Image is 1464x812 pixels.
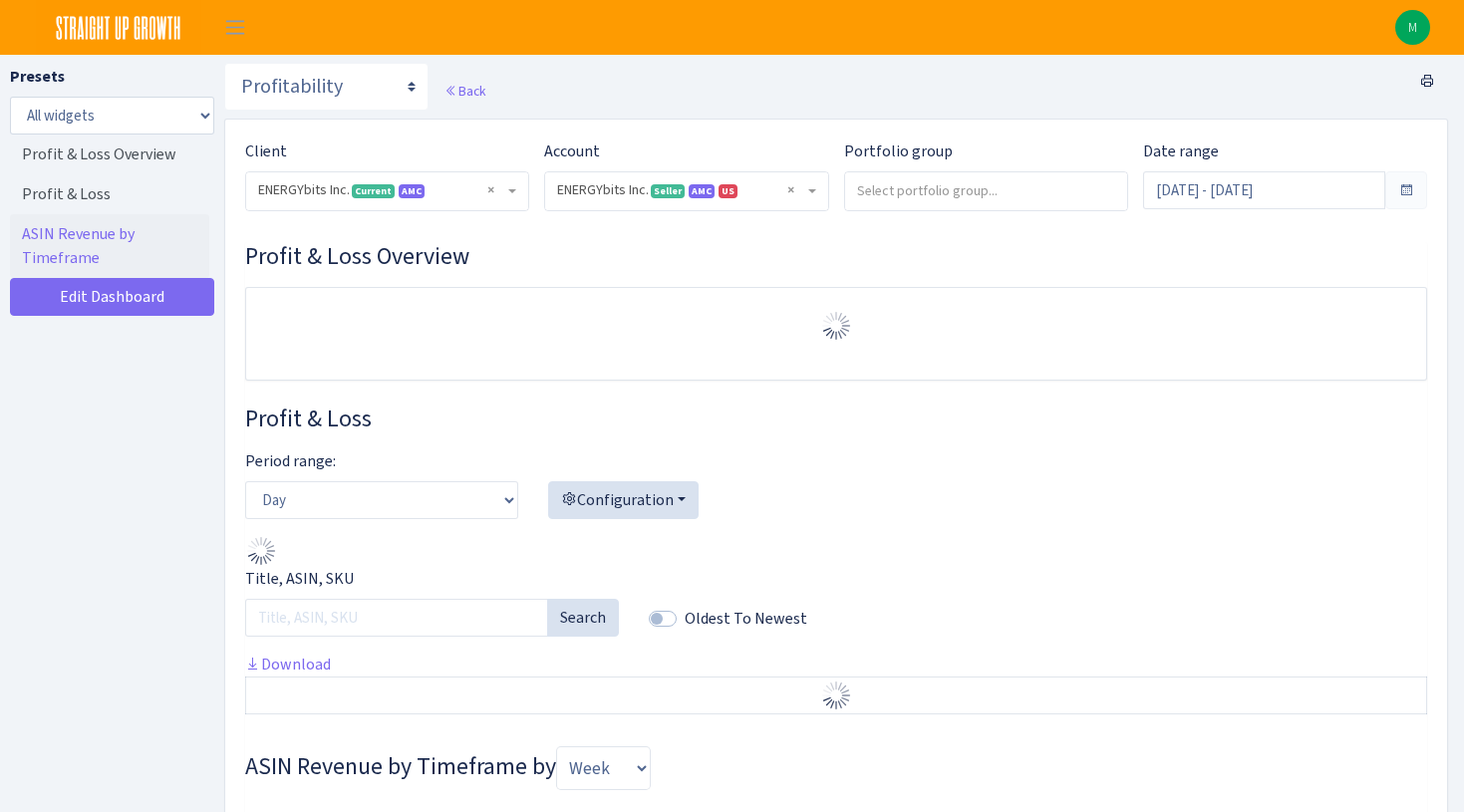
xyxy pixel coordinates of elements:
span: US [719,184,737,198]
input: Title, ASIN, SKU [245,599,548,637]
span: ENERGYbits Inc. <span class="badge badge-success">Current</span><span class="badge badge-primary"... [258,180,504,200]
button: Toggle navigation [210,11,260,44]
input: Select portfolio group... [845,172,1127,208]
a: Download [245,654,331,675]
a: Profit & Loss Overview [10,135,209,174]
img: Preloader [245,535,277,567]
span: Remove all items [787,180,794,200]
span: Current [352,184,395,198]
label: Account [544,139,600,163]
span: Seller [651,184,685,198]
label: Title, ASIN, SKU [245,567,354,591]
span: Amazon Marketing Cloud [689,184,715,198]
a: Profit & Loss [10,174,209,214]
img: Michael Sette [1395,10,1430,45]
h3: Widget #28 [245,405,1427,433]
label: Portfolio group [844,139,953,163]
span: Remove all items [487,180,494,200]
label: Date range [1143,139,1219,163]
a: Back [444,82,485,100]
h3: Widget #30 [245,242,1427,271]
a: M [1395,10,1430,45]
label: Period range: [245,449,336,473]
label: Oldest To Newest [685,607,807,631]
h3: Widget #29 [245,746,1427,790]
span: ENERGYbits Inc. <span class="badge badge-success">Current</span><span class="badge badge-primary"... [246,172,528,210]
img: Preloader [820,679,852,711]
button: Configuration [548,481,699,519]
label: Client [245,139,287,163]
button: Search [547,599,619,637]
img: Preloader [820,310,852,342]
span: ENERGYbits Inc. <span class="badge badge-success">Seller</span><span class="badge badge-primary" ... [545,172,827,210]
label: Presets [10,65,65,89]
a: Edit Dashboard [10,278,214,316]
span: AMC [399,184,425,198]
span: ENERGYbits Inc. <span class="badge badge-success">Seller</span><span class="badge badge-primary" ... [557,180,803,200]
a: ASIN Revenue by Timeframe [10,214,209,278]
